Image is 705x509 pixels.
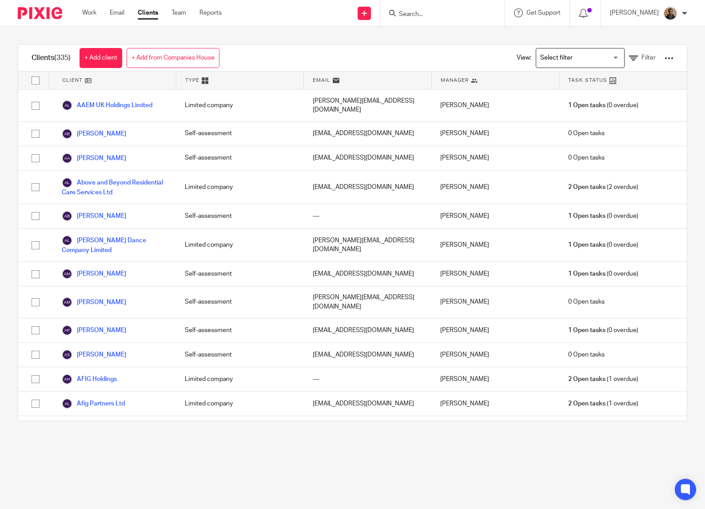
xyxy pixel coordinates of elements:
div: [EMAIL_ADDRESS][DOMAIN_NAME] [304,122,431,146]
span: Type [185,76,199,84]
div: [PERSON_NAME][EMAIL_ADDRESS][DOMAIN_NAME] [304,286,431,318]
a: [PERSON_NAME] [62,128,126,139]
span: 2 Open tasks [568,399,605,408]
span: 0 Open tasks [568,129,605,138]
img: svg%3E [62,177,72,188]
a: [PERSON_NAME] [62,211,126,221]
a: Above and Beyond Residential Care Services Ltd [62,177,167,197]
a: [PERSON_NAME] [62,269,126,279]
div: Search for option [536,48,625,68]
a: [PERSON_NAME] [62,153,126,164]
a: Clients [138,8,158,17]
span: (335) [54,54,71,61]
a: AAEM UK Holdings Limited [62,100,152,111]
input: Search for option [537,50,619,66]
a: Email [110,8,124,17]
input: Search [398,11,478,19]
img: svg%3E [62,398,72,409]
a: [PERSON_NAME] [62,349,126,360]
div: [PERSON_NAME] [431,146,559,170]
a: [PERSON_NAME] [62,325,126,336]
div: [PERSON_NAME] [431,392,559,416]
div: [EMAIL_ADDRESS][DOMAIN_NAME] [304,262,431,286]
a: AFIG Holdings [62,374,117,385]
div: [PERSON_NAME] [431,286,559,318]
a: + Add client [80,48,122,68]
div: Self-assessment [176,286,303,318]
img: svg%3E [62,235,72,246]
img: svg%3E [62,297,72,308]
div: Limited company [176,171,303,204]
img: Pixie [18,7,62,19]
span: Get Support [526,10,561,16]
span: 1 Open tasks [568,240,605,249]
span: 1 Open tasks [568,212,605,220]
div: [PERSON_NAME] [431,171,559,204]
div: --- [304,367,431,391]
a: Team [171,8,186,17]
div: Self-assessment [176,262,303,286]
span: (0 overdue) [568,269,638,278]
img: svg%3E [62,269,72,279]
span: (1 overdue) [568,399,638,408]
a: Afig Partners Ltd [62,398,125,409]
a: Work [82,8,96,17]
div: [PERSON_NAME] [431,367,559,391]
span: 2 Open tasks [568,183,605,192]
img: svg%3E [62,374,72,385]
div: --- [304,204,431,228]
a: + Add from Companies House [127,48,219,68]
img: svg%3E [62,153,72,164]
span: Email [313,76,331,84]
div: [EMAIL_ADDRESS][DOMAIN_NAME] [304,343,431,367]
a: [PERSON_NAME] [62,297,126,308]
span: (0 overdue) [568,101,638,110]
div: [PERSON_NAME][EMAIL_ADDRESS][DOMAIN_NAME] [304,90,431,121]
div: [EMAIL_ADDRESS][DOMAIN_NAME] [304,146,431,170]
img: svg%3E [62,128,72,139]
div: [EMAIL_ADDRESS][DOMAIN_NAME] [304,171,431,204]
span: 0 Open tasks [568,350,605,359]
span: Manager [441,76,469,84]
img: svg%3E [62,349,72,360]
div: [EMAIL_ADDRESS][DOMAIN_NAME] [304,318,431,342]
div: Limited company [176,367,303,391]
div: Self-assessment [176,122,303,146]
img: svg%3E [62,100,72,111]
div: [PERSON_NAME] [431,204,559,228]
span: 1 Open tasks [568,269,605,278]
img: WhatsApp%20Image%202025-04-23%20.jpg [663,6,677,20]
div: [PERSON_NAME] [431,343,559,367]
p: [PERSON_NAME] [610,8,659,17]
div: Limited company [176,392,303,416]
span: 1 Open tasks [568,101,605,110]
div: [EMAIL_ADDRESS][DOMAIN_NAME] [304,392,431,416]
div: Self-assessment [176,204,303,228]
div: [PERSON_NAME] [431,262,559,286]
a: [PERSON_NAME] Dance Company Limited [62,235,167,255]
div: [EMAIL_ADDRESS][DOMAIN_NAME] [304,416,431,440]
div: [PERSON_NAME] [431,318,559,342]
div: Limited company [176,416,303,440]
div: View: [503,45,673,71]
span: 0 Open tasks [568,297,605,306]
span: 2 Open tasks [568,375,605,384]
span: Client [62,76,83,84]
span: (2 overdue) [568,183,638,192]
img: svg%3E [62,325,72,336]
input: Select all [27,72,44,89]
div: Self-assessment [176,343,303,367]
span: (0 overdue) [568,212,638,220]
span: (0 overdue) [568,326,638,335]
img: svg%3E [62,211,72,221]
div: [PERSON_NAME] [431,90,559,121]
div: Limited company [176,90,303,121]
span: Filter [641,55,656,61]
div: Self-assessment [176,146,303,170]
span: 1 Open tasks [568,326,605,335]
div: [PERSON_NAME] [431,228,559,261]
a: Reports [199,8,222,17]
span: (1 overdue) [568,375,638,384]
div: [PERSON_NAME][EMAIL_ADDRESS][DOMAIN_NAME] [304,228,431,261]
div: Limited company [176,228,303,261]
